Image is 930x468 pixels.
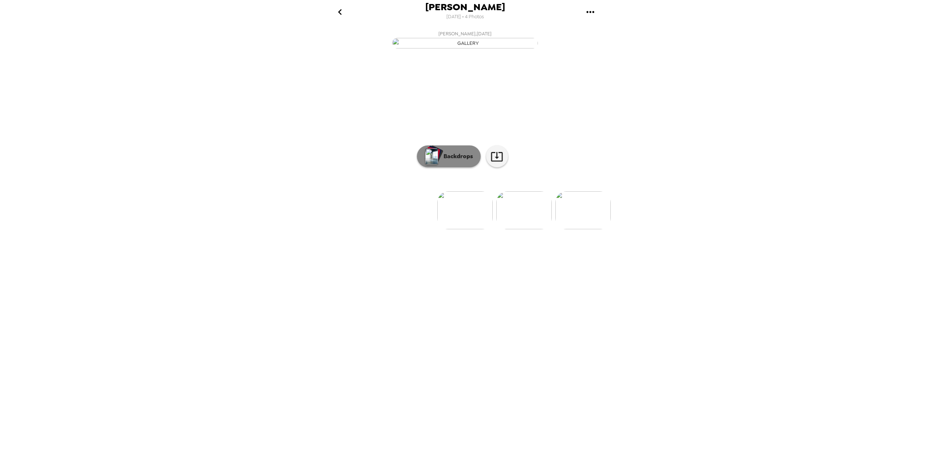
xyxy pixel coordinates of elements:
[446,12,484,22] span: [DATE] • 4 Photos
[440,152,473,161] p: Backdrops
[425,2,505,12] span: [PERSON_NAME]
[392,38,538,48] img: gallery
[437,191,493,229] img: gallery
[417,145,481,167] button: Backdrops
[438,30,492,38] span: [PERSON_NAME] , [DATE]
[319,27,611,51] button: [PERSON_NAME],[DATE]
[555,191,611,229] img: gallery
[496,191,552,229] img: gallery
